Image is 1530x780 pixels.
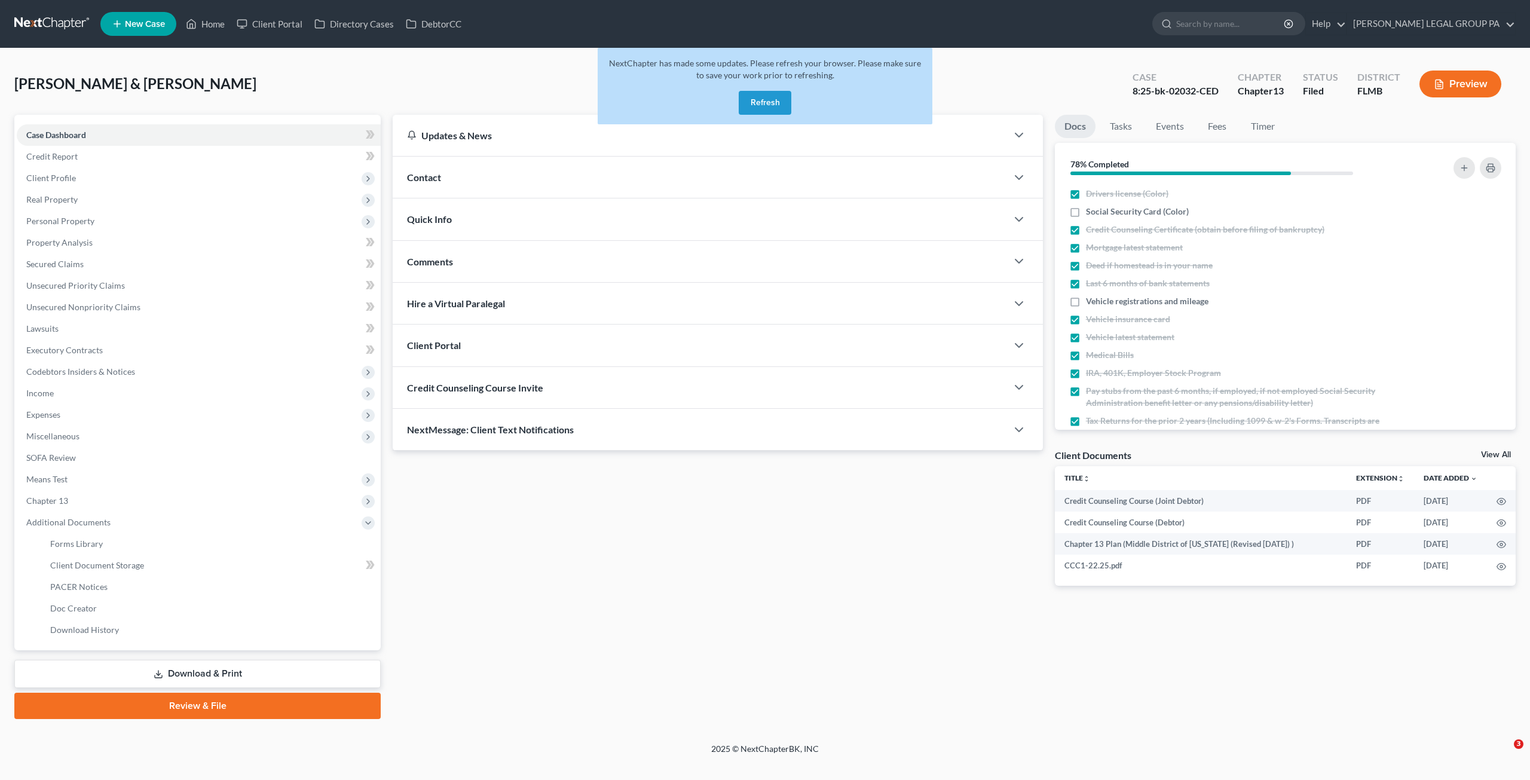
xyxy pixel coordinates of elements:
span: Client Document Storage [50,560,144,570]
a: Home [180,13,231,35]
a: Download History [41,619,381,641]
span: SOFA Review [26,452,76,463]
span: Forms Library [50,539,103,549]
strong: 78% Completed [1070,159,1129,169]
td: Credit Counseling Course (Debtor) [1055,512,1347,533]
a: Doc Creator [41,598,381,619]
a: [PERSON_NAME] LEGAL GROUP PA [1347,13,1515,35]
input: Search by name... [1176,13,1286,35]
a: Date Added expand_more [1424,473,1477,482]
td: [DATE] [1414,490,1487,512]
span: Client Portal [407,339,461,351]
a: Review & File [14,693,381,719]
i: unfold_more [1397,475,1404,482]
td: PDF [1347,512,1414,533]
a: Client Portal [231,13,308,35]
span: Income [26,388,54,398]
span: Credit Counseling Certificate (obtain before filing of bankruptcy) [1086,224,1324,235]
div: Filed [1303,84,1338,98]
span: Comments [407,256,453,267]
a: Property Analysis [17,232,381,253]
td: PDF [1347,533,1414,555]
span: Codebtors Insiders & Notices [26,366,135,377]
span: Hire a Virtual Paralegal [407,298,505,309]
a: Lawsuits [17,318,381,339]
span: Last 6 months of bank statements [1086,277,1210,289]
a: Timer [1241,115,1284,138]
a: Docs [1055,115,1096,138]
span: Additional Documents [26,517,111,527]
a: Extensionunfold_more [1356,473,1404,482]
span: Miscellaneous [26,431,79,441]
a: Unsecured Priority Claims [17,275,381,296]
span: Lawsuits [26,323,59,334]
td: Credit Counseling Course (Joint Debtor) [1055,490,1347,512]
a: Events [1146,115,1194,138]
span: Drivers license (Color) [1086,188,1168,200]
td: Chapter 13 Plan (Middle District of [US_STATE] (Revised [DATE]) ) [1055,533,1347,555]
a: Directory Cases [308,13,400,35]
td: PDF [1347,555,1414,576]
a: Fees [1198,115,1237,138]
span: Medical Bills [1086,349,1134,361]
a: Case Dashboard [17,124,381,146]
a: SOFA Review [17,447,381,469]
span: Unsecured Priority Claims [26,280,125,290]
a: Executory Contracts [17,339,381,361]
div: Updates & News [407,129,993,142]
iframe: Intercom live chat [1489,739,1518,768]
span: PACER Notices [50,582,108,592]
a: Tasks [1100,115,1142,138]
span: Unsecured Nonpriority Claims [26,302,140,312]
span: Property Analysis [26,237,93,247]
a: View All [1481,451,1511,459]
span: 3 [1514,739,1523,749]
td: [DATE] [1414,512,1487,533]
span: Mortgage latest statement [1086,241,1183,253]
a: Forms Library [41,533,381,555]
a: PACER Notices [41,576,381,598]
span: 13 [1273,85,1284,96]
span: Chapter 13 [26,495,68,506]
span: Tax Returns for the prior 2 years (Including 1099 & w-2's Forms. Transcripts are not permitted) [1086,415,1390,439]
div: Chapter [1238,71,1284,84]
a: Help [1306,13,1346,35]
td: PDF [1347,490,1414,512]
span: Expenses [26,409,60,420]
a: Secured Claims [17,253,381,275]
td: [DATE] [1414,533,1487,555]
td: CCC1-22.25.pdf [1055,555,1347,576]
span: Download History [50,625,119,635]
span: Doc Creator [50,603,97,613]
button: Preview [1419,71,1501,97]
button: Refresh [739,91,791,115]
a: DebtorCC [400,13,467,35]
div: Client Documents [1055,449,1131,461]
i: expand_more [1470,475,1477,482]
span: Vehicle latest statement [1086,331,1174,343]
a: Client Document Storage [41,555,381,576]
span: Quick Info [407,213,452,225]
div: 8:25-bk-02032-CED [1133,84,1219,98]
span: IRA, 401K, Employer Stock Program [1086,367,1221,379]
div: 2025 © NextChapterBK, INC [424,743,1106,764]
span: Personal Property [26,216,94,226]
span: Credit Report [26,151,78,161]
span: Credit Counseling Course Invite [407,382,543,393]
span: Executory Contracts [26,345,103,355]
a: Titleunfold_more [1064,473,1090,482]
span: [PERSON_NAME] & [PERSON_NAME] [14,75,256,92]
a: Download & Print [14,660,381,688]
span: Social Security Card (Color) [1086,206,1189,218]
div: Chapter [1238,84,1284,98]
span: Real Property [26,194,78,204]
div: Case [1133,71,1219,84]
div: FLMB [1357,84,1400,98]
span: Vehicle insurance card [1086,313,1170,325]
span: Means Test [26,474,68,484]
span: Secured Claims [26,259,84,269]
div: District [1357,71,1400,84]
span: NextChapter has made some updates. Please refresh your browser. Please make sure to save your wor... [609,58,921,80]
a: Credit Report [17,146,381,167]
i: unfold_more [1083,475,1090,482]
